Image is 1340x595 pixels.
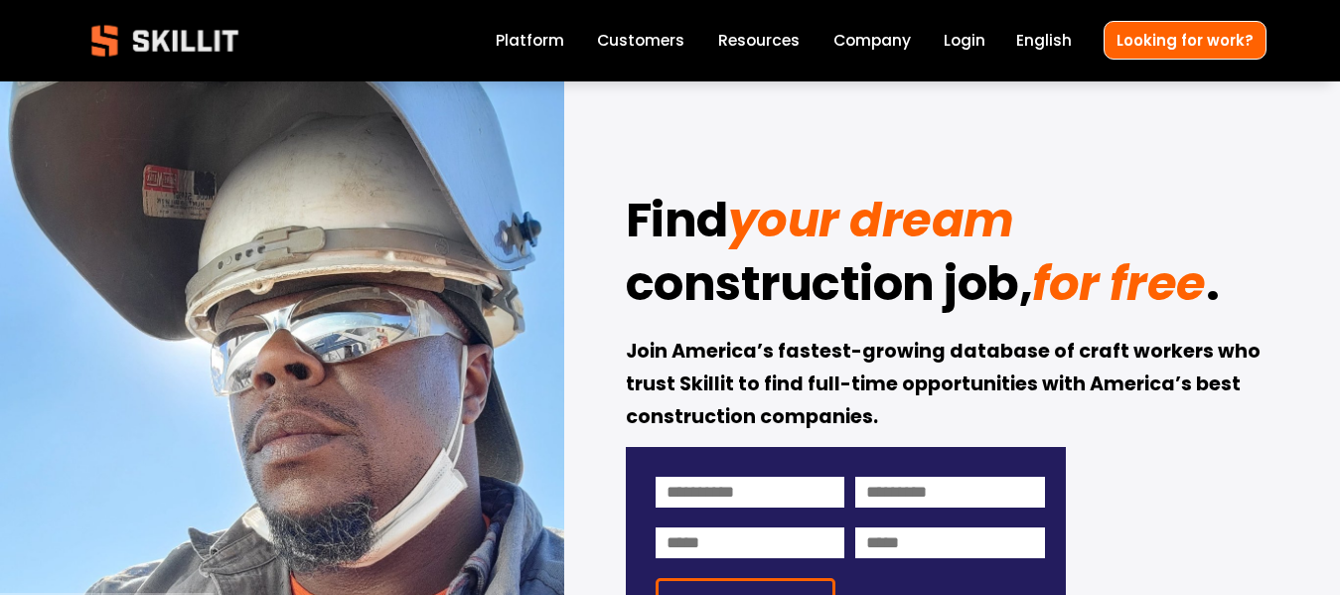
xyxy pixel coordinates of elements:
[1016,28,1072,55] div: language picker
[626,337,1265,434] strong: Join America’s fastest-growing database of craft workers who trust Skillit to find full-time oppo...
[1032,250,1205,317] em: for free
[1016,29,1072,52] span: English
[718,29,800,52] span: Resources
[833,28,911,55] a: Company
[1104,21,1266,60] a: Looking for work?
[728,187,1014,253] em: your dream
[74,11,255,71] img: Skillit
[626,247,1033,329] strong: construction job,
[944,28,985,55] a: Login
[1206,247,1220,329] strong: .
[597,28,684,55] a: Customers
[718,28,800,55] a: folder dropdown
[626,184,728,265] strong: Find
[496,28,564,55] a: Platform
